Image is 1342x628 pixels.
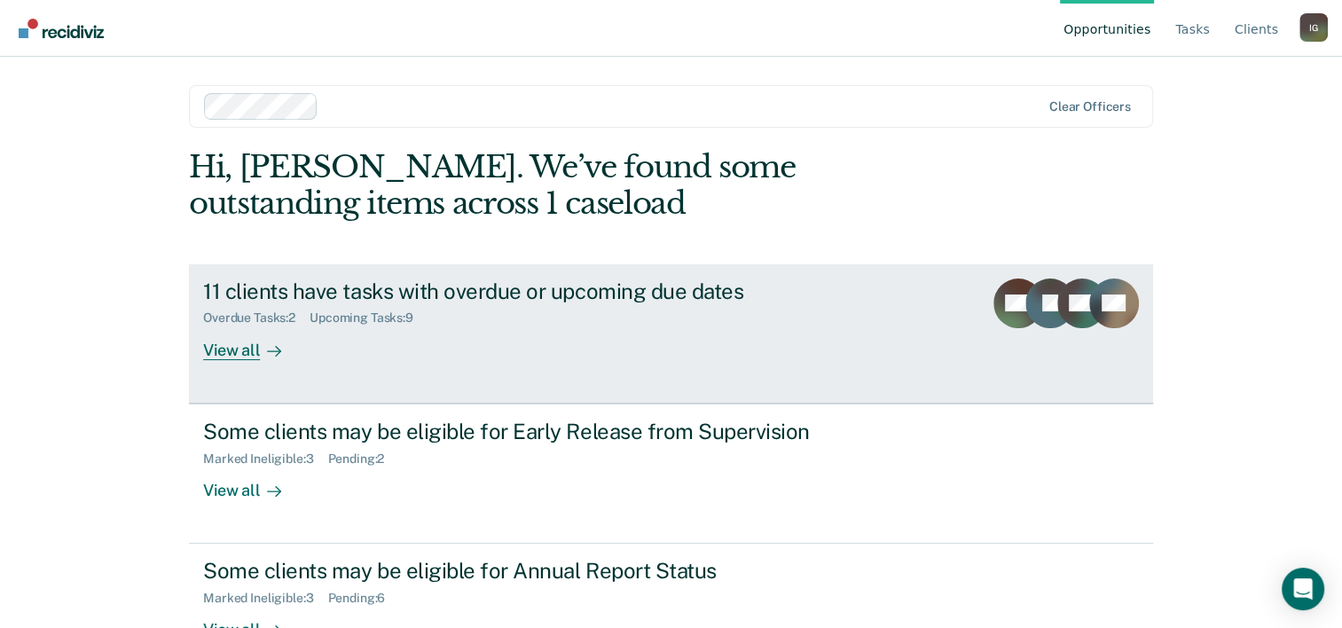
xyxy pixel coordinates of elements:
div: Hi, [PERSON_NAME]. We’ve found some outstanding items across 1 caseload [189,149,960,222]
img: Recidiviz [19,19,104,38]
div: Pending : 2 [328,451,399,467]
div: View all [203,466,302,500]
a: 11 clients have tasks with overdue or upcoming due datesOverdue Tasks:2Upcoming Tasks:9View all [189,264,1153,404]
a: Some clients may be eligible for Early Release from SupervisionMarked Ineligible:3Pending:2View all [189,404,1153,544]
div: Some clients may be eligible for Annual Report Status [203,558,826,584]
div: Pending : 6 [328,591,400,606]
div: Overdue Tasks : 2 [203,310,310,326]
div: Marked Ineligible : 3 [203,591,327,606]
div: Open Intercom Messenger [1282,568,1324,610]
div: Marked Ineligible : 3 [203,451,327,467]
div: Upcoming Tasks : 9 [310,310,428,326]
div: View all [203,326,302,360]
div: Clear officers [1049,99,1131,114]
div: Some clients may be eligible for Early Release from Supervision [203,419,826,444]
button: Profile dropdown button [1299,13,1328,42]
div: I G [1299,13,1328,42]
div: 11 clients have tasks with overdue or upcoming due dates [203,279,826,304]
